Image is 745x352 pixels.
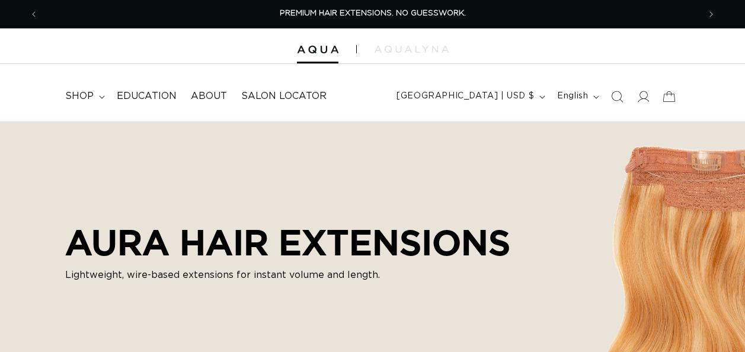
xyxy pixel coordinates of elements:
span: Education [117,90,177,103]
img: Aqua Hair Extensions [297,46,338,54]
summary: shop [58,83,110,110]
button: Next announcement [698,3,724,25]
img: aqualyna.com [375,46,449,53]
span: Salon Locator [241,90,327,103]
span: About [191,90,227,103]
span: English [557,90,588,103]
a: Salon Locator [234,83,334,110]
button: [GEOGRAPHIC_DATA] | USD $ [389,85,550,108]
span: PREMIUM HAIR EXTENSIONS. NO GUESSWORK. [280,9,466,17]
a: About [184,83,234,110]
h2: AURA HAIR EXTENSIONS [65,222,510,263]
a: Education [110,83,184,110]
span: shop [65,90,94,103]
button: Previous announcement [21,3,47,25]
summary: Search [604,84,630,110]
p: Lightweight, wire-based extensions for instant volume and length. [65,268,510,282]
button: English [550,85,604,108]
span: [GEOGRAPHIC_DATA] | USD $ [397,90,534,103]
